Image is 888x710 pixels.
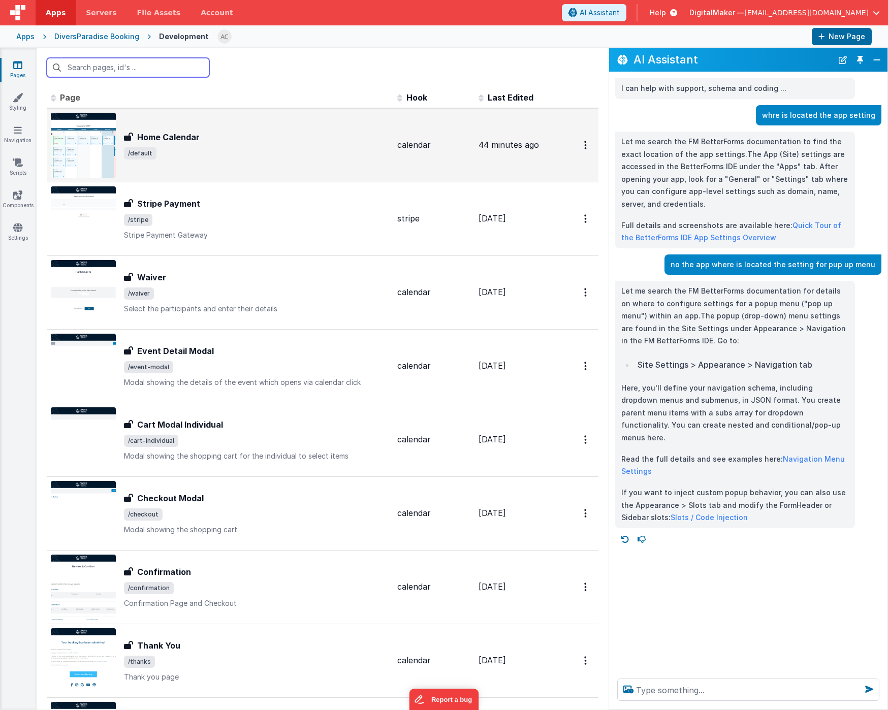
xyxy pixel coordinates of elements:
button: Options [578,576,594,597]
span: /checkout [124,508,163,521]
p: Here, you'll define your navigation schema, including dropdown menus and submenus, in JSON format... [621,382,849,444]
div: Apps [16,31,35,42]
p: Let me search the FM BetterForms documentation for details on where to configure settings for a p... [621,285,849,347]
h3: Checkout Modal [137,492,204,504]
img: 537c39742b1019dd2b6d6d7c971797ad [217,29,232,44]
span: DigitalMaker — [689,8,744,18]
p: Full details and screenshots are available here: [621,219,849,244]
span: /stripe [124,214,152,226]
div: calendar [397,655,470,666]
button: Options [578,208,594,229]
span: /default [124,147,156,159]
a: App Settings Overview [694,233,776,242]
h3: Stripe Payment [137,198,200,210]
button: Options [578,282,594,303]
p: Let me search the FM BetterForms documentation to find the exact location of the app settings.The... [621,136,849,210]
p: Modal showing the shopping cart for the individual to select items [124,451,389,461]
h2: AI Assistant [633,53,833,66]
button: Options [578,503,594,524]
p: Thank you page [124,672,389,682]
span: [DATE] [479,582,506,592]
div: calendar [397,507,470,519]
button: New Page [812,28,872,45]
div: calendar [397,139,470,151]
div: Development [159,31,209,42]
h3: Confirmation [137,566,191,578]
div: calendar [397,434,470,445]
span: /cart-individual [124,435,178,447]
span: [EMAIL_ADDRESS][DOMAIN_NAME] [744,8,869,18]
h3: Waiver [137,271,166,283]
li: Site Settings > Appearance > Navigation tab [635,358,849,372]
span: 44 minutes ago [479,140,539,150]
p: Read the full details and see examples here: [621,453,849,478]
div: calendar [397,360,470,372]
span: [DATE] [479,287,506,297]
p: If you want to inject custom popup behavior, you can also use the Appearance > Slots tab and modi... [621,487,849,524]
h3: Event Detail Modal [137,345,214,357]
span: Apps [46,8,66,18]
div: DiversParadise Booking [54,31,139,42]
p: I can help with support, schema and coding ... [621,82,849,95]
a: Slots / Code Injection [671,513,748,522]
span: [DATE] [479,508,506,518]
span: Servers [86,8,116,18]
p: Modal showing the details of the event which opens via calendar click [124,377,389,388]
p: Modal showing the shopping cart [124,525,389,535]
button: Close [870,53,883,67]
span: /thanks [124,656,155,668]
div: calendar [397,286,470,298]
span: File Assets [137,8,181,18]
p: whre is located the app setting [762,109,875,122]
p: Confirmation Page and Checkout [124,598,389,608]
button: Options [578,356,594,376]
span: Page [60,92,80,103]
span: AI Assistant [580,8,620,18]
span: Hook [406,92,427,103]
button: Toggle Pin [853,53,867,67]
button: Options [578,650,594,671]
div: stripe [397,213,470,224]
button: Options [578,429,594,450]
span: Help [650,8,666,18]
h3: Cart Modal Individual [137,418,223,431]
iframe: Marker.io feedback button [409,689,479,710]
h3: Home Calendar [137,131,200,143]
span: [DATE] [479,213,506,223]
span: [DATE] [479,361,506,371]
span: /waiver [124,287,154,300]
span: /confirmation [124,582,174,594]
span: Last Edited [488,92,533,103]
button: AI Assistant [562,4,626,21]
h3: Thank You [137,639,180,652]
input: Search pages, id's ... [47,58,209,77]
span: [DATE] [479,434,506,444]
button: Options [578,135,594,155]
span: [DATE] [479,655,506,665]
p: no the app where is located the setting for pup up menu [671,259,875,271]
div: calendar [397,581,470,593]
span: /event-modal [124,361,173,373]
button: DigitalMaker — [EMAIL_ADDRESS][DOMAIN_NAME] [689,8,880,18]
button: New Chat [836,53,850,67]
p: Stripe Payment Gateway [124,230,389,240]
p: Select the participants and enter their details [124,304,389,314]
